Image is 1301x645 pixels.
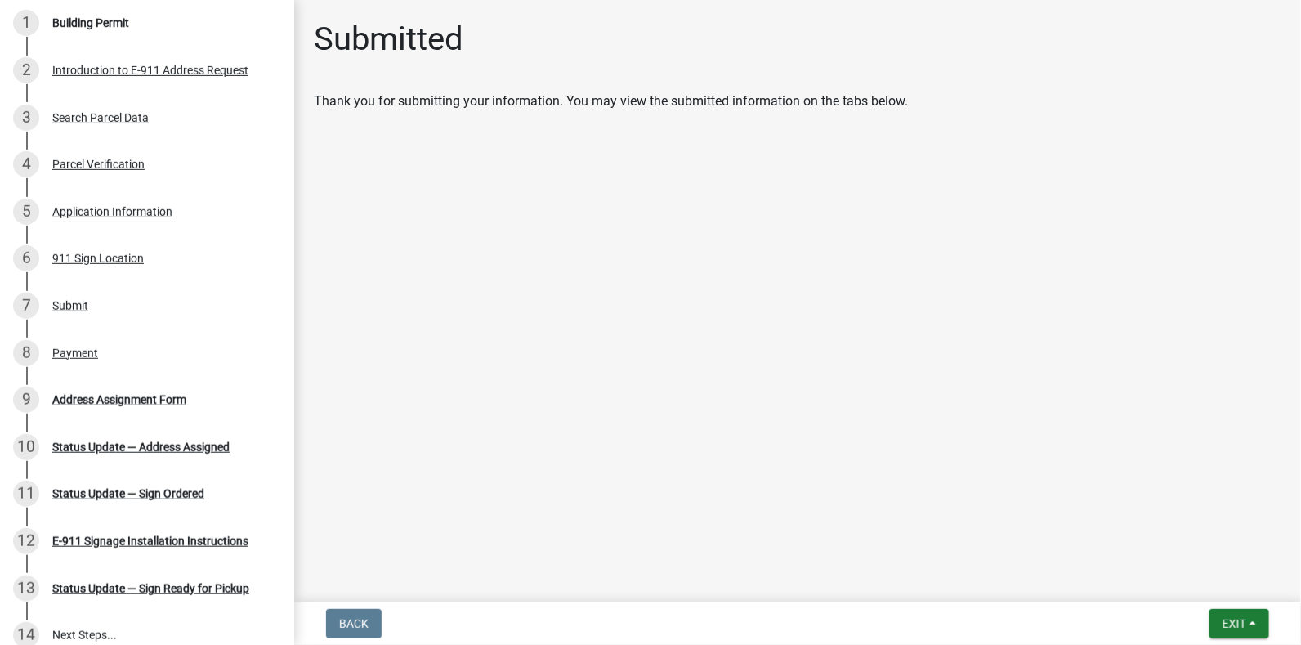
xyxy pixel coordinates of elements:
[13,293,39,319] div: 7
[52,441,230,453] div: Status Update — Address Assigned
[13,105,39,131] div: 3
[13,434,39,460] div: 10
[52,394,186,405] div: Address Assignment Form
[339,617,369,630] span: Back
[13,10,39,36] div: 1
[326,609,382,638] button: Back
[52,535,248,547] div: E-911 Signage Installation Instructions
[52,17,129,29] div: Building Permit
[13,57,39,83] div: 2
[52,159,145,170] div: Parcel Verification
[13,151,39,177] div: 4
[52,300,88,311] div: Submit
[13,340,39,366] div: 8
[13,245,39,271] div: 6
[13,576,39,602] div: 13
[13,528,39,554] div: 12
[1209,609,1269,638] button: Exit
[52,488,204,499] div: Status Update — Sign Ordered
[13,387,39,413] div: 9
[314,92,1281,111] div: Thank you for submitting your information. You may view the submitted information on the tabs below.
[52,112,149,123] div: Search Parcel Data
[52,347,98,359] div: Payment
[13,199,39,225] div: 5
[52,206,172,217] div: Application Information
[52,65,248,76] div: Introduction to E-911 Address Request
[13,481,39,507] div: 11
[52,253,144,264] div: 911 Sign Location
[314,20,463,59] h1: Submitted
[52,583,249,594] div: Status Update — Sign Ready for Pickup
[1223,617,1246,630] span: Exit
